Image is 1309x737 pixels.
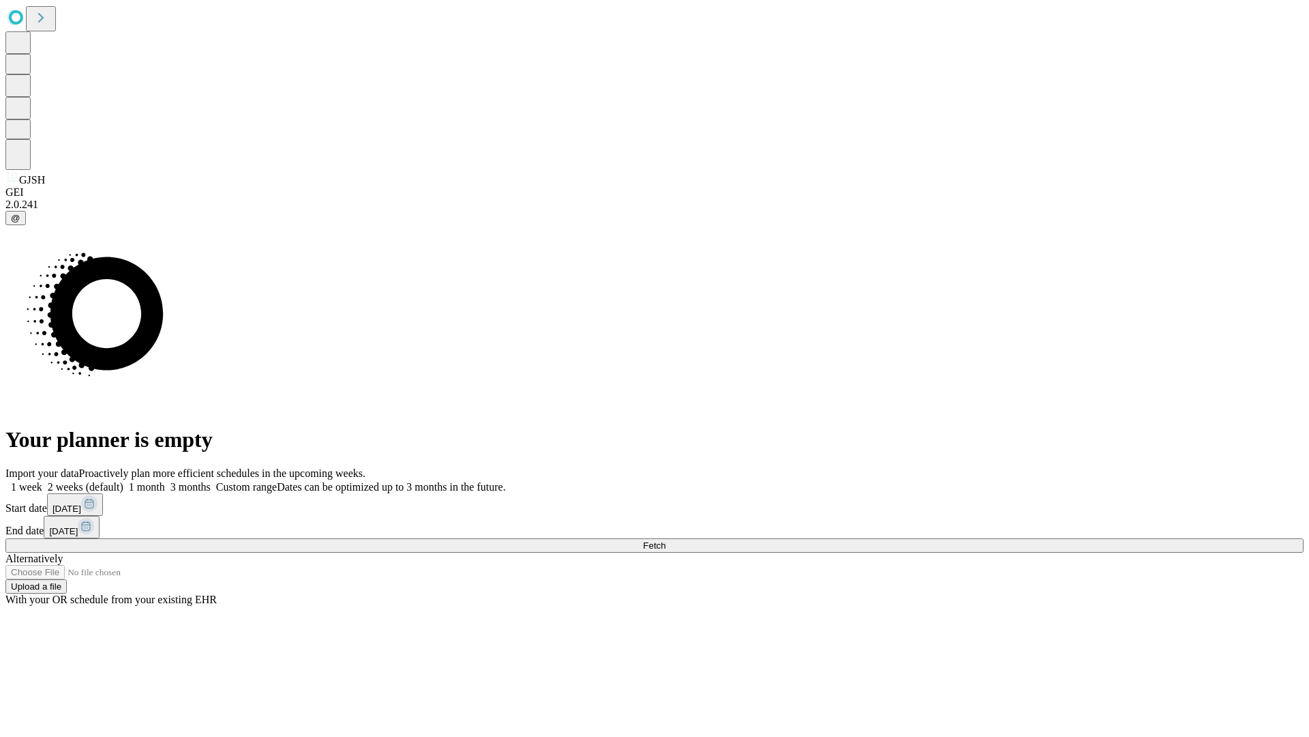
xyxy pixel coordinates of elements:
span: Alternatively [5,553,63,564]
span: 1 month [129,481,165,493]
div: GEI [5,186,1304,199]
button: [DATE] [44,516,100,538]
span: 1 week [11,481,42,493]
span: Proactively plan more efficient schedules in the upcoming weeks. [79,467,365,479]
span: @ [11,213,20,223]
span: [DATE] [52,504,81,514]
div: 2.0.241 [5,199,1304,211]
h1: Your planner is empty [5,427,1304,452]
button: Fetch [5,538,1304,553]
button: @ [5,211,26,225]
span: GJSH [19,174,45,186]
button: [DATE] [47,493,103,516]
div: Start date [5,493,1304,516]
span: [DATE] [49,526,78,536]
span: 3 months [170,481,211,493]
span: 2 weeks (default) [48,481,123,493]
span: Dates can be optimized up to 3 months in the future. [277,481,505,493]
div: End date [5,516,1304,538]
span: Import your data [5,467,79,479]
span: Custom range [216,481,277,493]
span: With your OR schedule from your existing EHR [5,594,217,605]
span: Fetch [643,540,665,551]
button: Upload a file [5,579,67,594]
